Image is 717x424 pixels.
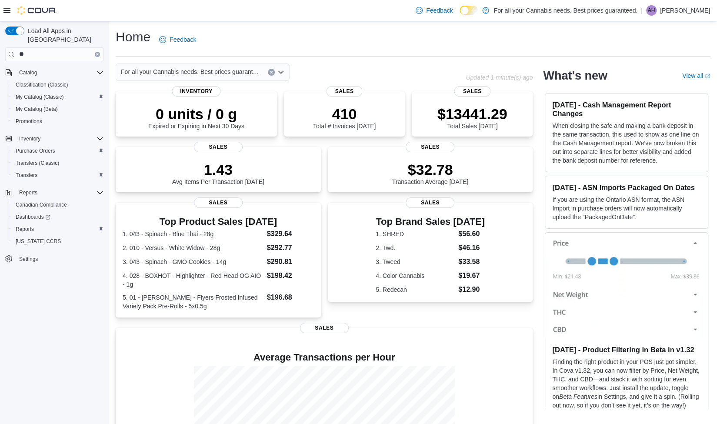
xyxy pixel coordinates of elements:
span: My Catalog (Beta) [12,104,103,114]
span: Reports [16,226,34,233]
a: Canadian Compliance [12,200,70,210]
p: If you are using the Ontario ASN format, the ASN Import in purchase orders will now automatically... [552,195,701,221]
dd: $198.42 [267,270,314,281]
span: Catalog [19,69,37,76]
a: Transfers [12,170,41,180]
h1: Home [116,28,150,46]
dd: $33.58 [458,257,485,267]
span: Feedback [426,6,453,15]
button: Inventory [2,133,107,145]
button: Canadian Compliance [9,199,107,211]
dd: $290.81 [267,257,314,267]
button: Inventory [16,134,44,144]
a: My Catalog (Classic) [12,92,67,102]
span: Inventory [16,134,103,144]
span: Dashboards [16,214,50,220]
p: $32.78 [392,161,469,178]
p: 1.43 [172,161,264,178]
span: Sales [194,142,243,152]
dt: 4. Color Cannabis [376,271,455,280]
span: Reports [16,187,103,198]
span: Washington CCRS [12,236,103,247]
span: Classification (Classic) [12,80,103,90]
span: Sales [406,142,454,152]
dd: $19.67 [458,270,485,281]
div: Total # Invoices [DATE] [313,105,376,130]
span: Dashboards [12,212,103,222]
svg: External link [705,73,710,79]
a: [US_STATE] CCRS [12,236,64,247]
p: Updated 1 minute(s) ago [466,74,533,81]
span: Canadian Compliance [12,200,103,210]
a: Promotions [12,116,46,127]
h3: [DATE] - Product Filtering in Beta in v1.32 [552,345,701,354]
span: Transfers [12,170,103,180]
span: Promotions [12,116,103,127]
dd: $329.64 [267,229,314,239]
p: [PERSON_NAME] [660,5,710,16]
span: Sales [406,197,454,208]
button: Clear input [95,52,100,57]
h3: [DATE] - ASN Imports Packaged On Dates [552,183,701,192]
button: Clear input [268,69,275,76]
div: Expired or Expiring in Next 30 Days [148,105,244,130]
h2: What's new [543,69,607,83]
p: For all your Cannabis needs. Best prices guaranteed. [494,5,637,16]
h3: Top Product Sales [DATE] [123,217,314,227]
button: Reports [9,223,107,235]
span: Feedback [170,35,196,44]
a: Settings [16,254,41,264]
button: Catalog [16,67,40,78]
button: Open list of options [277,69,284,76]
span: Classification (Classic) [16,81,68,88]
button: Purchase Orders [9,145,107,157]
dt: 1. SHRED [376,230,455,238]
span: Transfers [16,172,37,179]
button: Transfers (Classic) [9,157,107,169]
button: My Catalog (Beta) [9,103,107,115]
input: Dark Mode [460,6,478,15]
dt: 3. Tweed [376,257,455,266]
button: My Catalog (Classic) [9,91,107,103]
span: My Catalog (Classic) [12,92,103,102]
span: Transfers (Classic) [16,160,59,167]
a: Transfers (Classic) [12,158,63,168]
div: Avg Items Per Transaction [DATE] [172,161,264,185]
dt: 2. Twd. [376,244,455,252]
dt: 2. 010 - Versus - White Widow - 28g [123,244,263,252]
span: Reports [19,189,37,196]
button: Promotions [9,115,107,127]
a: My Catalog (Beta) [12,104,61,114]
dt: 4. 028 - BOXHOT - Highlighter - Red Head OG AIO - 1g [123,271,263,289]
dd: $12.90 [458,284,485,295]
a: Feedback [412,2,456,19]
span: Canadian Compliance [16,201,67,208]
span: Transfers (Classic) [12,158,103,168]
span: Sales [194,197,243,208]
em: Beta Features [559,393,597,400]
dt: 5. 01 - [PERSON_NAME] - Flyers Frosted Infused Variety Pack Pre-Rolls - 5x0.5g [123,293,263,310]
div: Total Sales [DATE] [437,105,507,130]
dt: 3. 043 - Spinach - GMO Cookies - 14g [123,257,263,266]
p: When closing the safe and making a bank deposit in the same transaction, this used to show as one... [552,121,701,165]
p: $13441.29 [437,105,507,123]
button: Reports [2,187,107,199]
span: Sales [326,86,362,97]
span: Settings [16,254,103,264]
button: Reports [16,187,41,198]
span: Settings [19,256,38,263]
a: Feedback [156,31,200,48]
div: Ashton Hanlon [646,5,657,16]
a: Classification (Classic) [12,80,72,90]
span: Inventory [19,135,40,142]
dd: $292.77 [267,243,314,253]
a: Dashboards [9,211,107,223]
span: Purchase Orders [16,147,55,154]
span: AH [648,5,655,16]
h4: Average Transactions per Hour [123,352,526,363]
a: View allExternal link [682,72,710,79]
p: | [641,5,643,16]
span: Catalog [16,67,103,78]
dd: $196.68 [267,292,314,303]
